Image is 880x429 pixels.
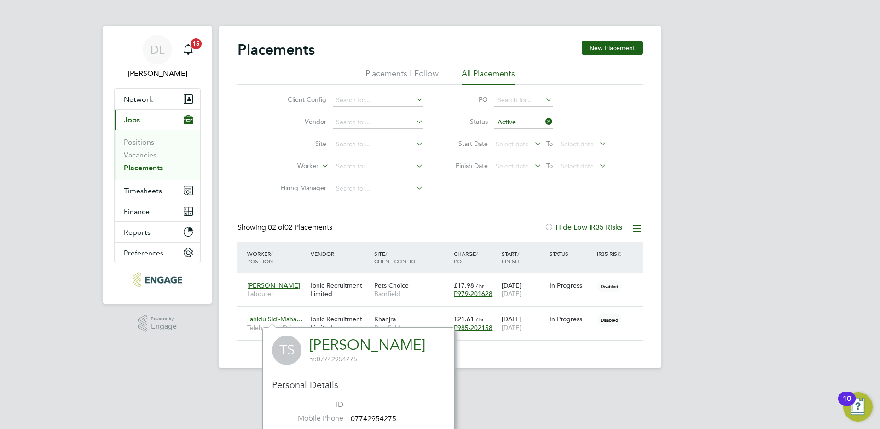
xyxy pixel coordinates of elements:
[476,282,484,289] span: / hr
[499,310,547,336] div: [DATE]
[103,26,212,304] nav: Main navigation
[494,116,553,129] input: Select one
[124,138,154,146] a: Positions
[114,35,201,79] a: DL[PERSON_NAME]
[309,355,317,363] span: m:
[124,228,151,237] span: Reports
[308,277,372,302] div: Ionic Recruitment Limited
[843,399,851,411] div: 10
[115,243,200,263] button: Preferences
[273,117,326,126] label: Vendor
[374,250,415,265] span: / Client Config
[138,315,177,332] a: Powered byEngage
[333,182,423,195] input: Search for...
[308,310,372,336] div: Ionic Recruitment Limited
[843,392,873,422] button: Open Resource Center, 10 new notifications
[446,117,488,126] label: Status
[496,140,529,148] span: Select date
[273,139,326,148] label: Site
[309,355,357,363] span: 07742954275
[494,94,553,107] input: Search for...
[502,250,519,265] span: / Finish
[499,245,547,269] div: Start
[333,138,423,151] input: Search for...
[151,44,164,56] span: DL
[372,245,452,269] div: Site
[124,207,150,216] span: Finance
[309,336,425,354] a: [PERSON_NAME]
[247,315,303,323] span: Tahidu Sidi-Maha…
[502,324,521,332] span: [DATE]
[115,180,200,201] button: Timesheets
[595,245,626,262] div: IR35 Risk
[115,110,200,130] button: Jobs
[268,223,284,232] span: 02 of
[124,249,163,257] span: Preferences
[124,95,153,104] span: Network
[351,414,396,423] span: 07742954275
[114,68,201,79] span: David Leyland
[245,310,643,318] a: Tahidu Sidi-Maha…Telehandler DriverIonic Recruitment LimitedKhanjraBarnfield£21.61 / hrP985-20215...
[374,281,409,290] span: Pets Choice
[308,245,372,262] div: Vendor
[115,89,200,109] button: Network
[446,139,488,148] label: Start Date
[247,281,300,290] span: [PERSON_NAME]
[547,245,595,262] div: Status
[446,162,488,170] label: Finish Date
[496,162,529,170] span: Select date
[237,223,334,232] div: Showing
[597,280,622,292] span: Disabled
[124,116,140,124] span: Jobs
[133,272,182,287] img: barnfieldconstruction-logo-retina.png
[191,38,202,49] span: 15
[237,41,315,59] h2: Placements
[499,277,547,302] div: [DATE]
[582,41,643,55] button: New Placement
[268,223,332,232] span: 02 Placements
[124,186,162,195] span: Timesheets
[245,245,308,269] div: Worker
[544,160,556,172] span: To
[561,140,594,148] span: Select date
[452,245,499,269] div: Charge
[151,315,177,323] span: Powered by
[115,130,200,180] div: Jobs
[247,250,273,265] span: / Position
[544,223,622,232] label: Hide Low IR35 Risks
[462,68,515,85] li: All Placements
[454,250,478,265] span: / PO
[454,281,474,290] span: £17.98
[247,290,306,298] span: Labourer
[273,95,326,104] label: Client Config
[544,138,556,150] span: To
[333,116,423,129] input: Search for...
[502,290,521,298] span: [DATE]
[333,94,423,107] input: Search for...
[597,314,622,326] span: Disabled
[550,281,593,290] div: In Progress
[266,162,318,171] label: Worker
[561,162,594,170] span: Select date
[273,184,326,192] label: Hiring Manager
[454,290,492,298] span: P979-201628
[151,323,177,330] span: Engage
[374,290,449,298] span: Barnfield
[115,222,200,242] button: Reports
[279,400,343,410] label: ID
[333,160,423,173] input: Search for...
[476,316,484,323] span: / hr
[272,379,445,391] h3: Personal Details
[365,68,439,85] li: Placements I Follow
[179,35,197,64] a: 15
[550,315,593,323] div: In Progress
[115,201,200,221] button: Finance
[245,276,643,284] a: [PERSON_NAME]LabourerIonic Recruitment LimitedPets ChoiceBarnfield£17.98 / hrP979-201628[DATE][DA...
[446,95,488,104] label: PO
[374,315,396,323] span: Khanjra
[374,324,449,332] span: Barnfield
[124,151,156,159] a: Vacancies
[272,336,301,365] span: TS
[454,315,474,323] span: £21.61
[454,324,492,332] span: P985-202158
